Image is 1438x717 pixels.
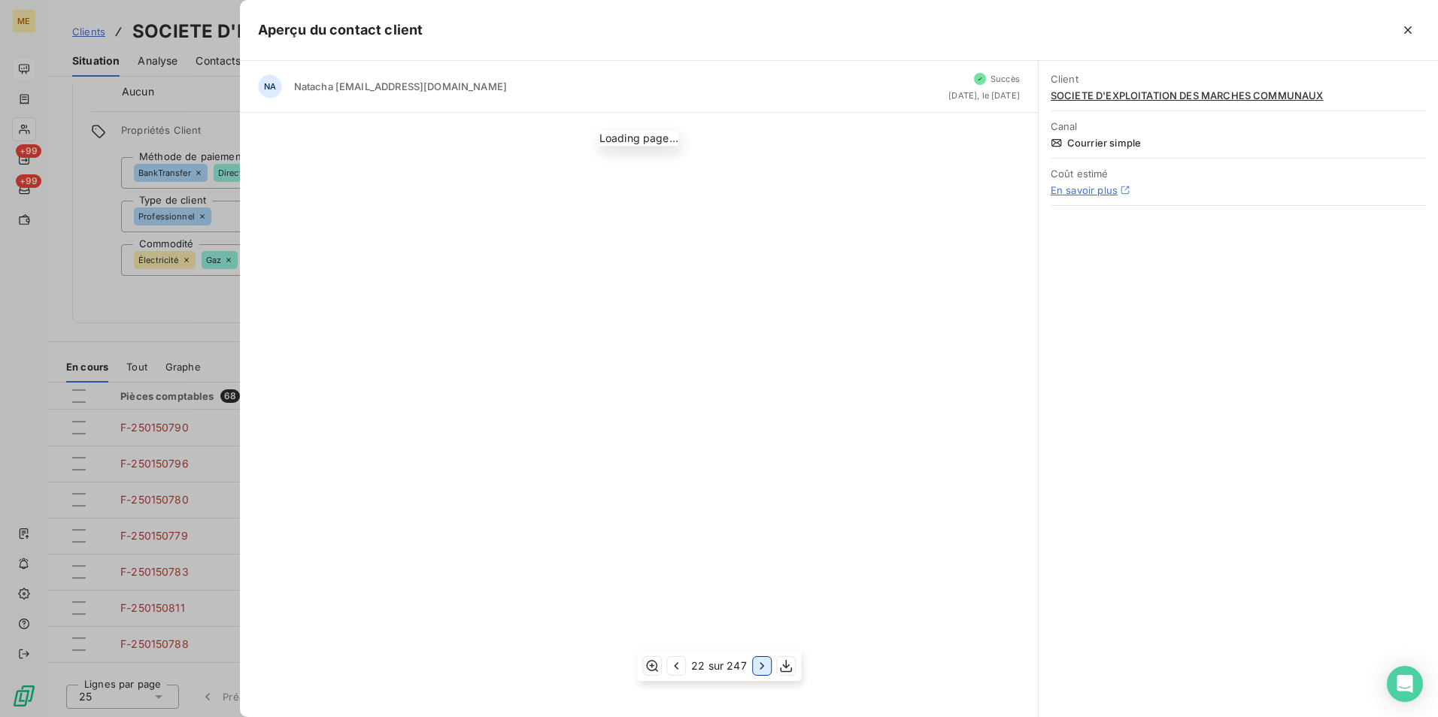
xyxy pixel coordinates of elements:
a: En savoir plus [1051,184,1118,196]
div: Loading page… [599,131,678,146]
h5: Aperçu du contact client [258,20,423,41]
span: [DATE], le [DATE] [948,91,1020,100]
span: Client [1051,73,1426,85]
span: Succès [991,74,1020,83]
span: SOCIETE D'EXPLOITATION DES MARCHES COMMUNAUX [1051,89,1426,101]
span: Natacha [EMAIL_ADDRESS][DOMAIN_NAME] [294,80,507,92]
div: NA [258,74,282,98]
span: Coût estimé [1051,168,1426,180]
span: Canal [1051,120,1426,132]
span: 22 sur 247 [691,658,747,673]
span: Courrier simple [1051,137,1426,149]
div: Open Intercom Messenger [1387,666,1423,702]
